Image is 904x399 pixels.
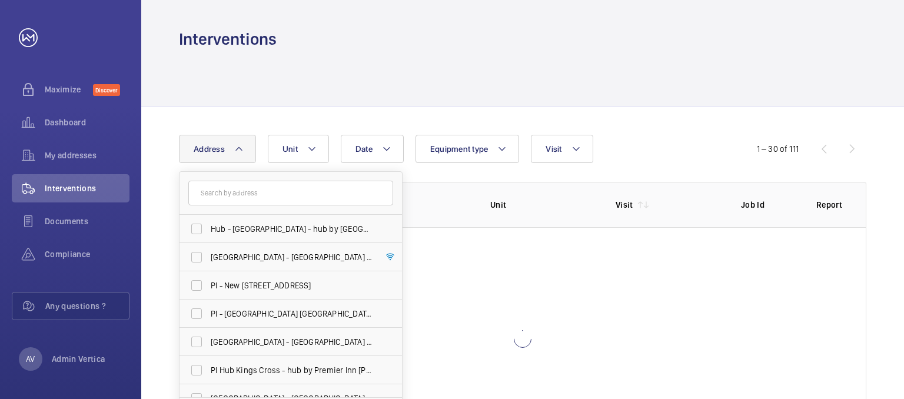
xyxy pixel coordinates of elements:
span: PI Hub Kings Cross - hub by Premier Inn [PERSON_NAME][GEOGRAPHIC_DATA], [GEOGRAPHIC_DATA] [211,364,373,376]
p: Report [816,199,842,211]
button: Date [341,135,404,163]
h1: Interventions [179,28,277,50]
span: My addresses [45,149,129,161]
span: [GEOGRAPHIC_DATA] - [GEOGRAPHIC_DATA] ([GEOGRAPHIC_DATA]) - [GEOGRAPHIC_DATA] - [GEOGRAPHIC_DATA]... [211,336,373,348]
span: Address [194,144,225,154]
span: Discover [93,84,120,96]
span: Any questions ? [45,300,129,312]
span: Date [355,144,373,154]
span: Compliance [45,248,129,260]
p: Admin Vertica [52,353,105,365]
input: Search by address [188,181,393,205]
p: Job Id [741,199,797,211]
span: Documents [45,215,129,227]
span: Equipment type [430,144,488,154]
p: Unit [490,199,597,211]
p: Address [365,199,471,211]
button: Unit [268,135,329,163]
button: Visit [531,135,593,163]
span: PI - New [STREET_ADDRESS] [211,280,373,291]
span: Dashboard [45,117,129,128]
span: Interventions [45,182,129,194]
button: Equipment type [416,135,520,163]
span: [GEOGRAPHIC_DATA] - [GEOGRAPHIC_DATA] - [GEOGRAPHIC_DATA] [GEOGRAPHIC_DATA] [211,251,373,263]
button: Address [179,135,256,163]
p: AV [26,353,35,365]
span: Visit [546,144,561,154]
p: Visit [616,199,633,211]
span: Maximize [45,84,93,95]
div: 1 – 30 of 111 [757,143,799,155]
span: Hub - [GEOGRAPHIC_DATA] - hub by [GEOGRAPHIC_DATA] [GEOGRAPHIC_DATA] [211,223,373,235]
span: Unit [282,144,298,154]
span: PI - [GEOGRAPHIC_DATA] [GEOGRAPHIC_DATA] - [STREET_ADDRESS] [211,308,373,320]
